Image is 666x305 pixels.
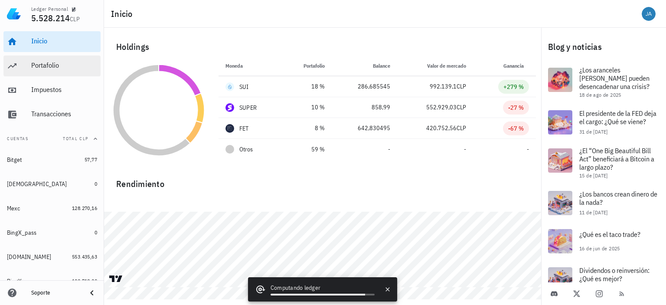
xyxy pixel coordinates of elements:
[7,278,22,285] div: BingX
[579,172,608,179] span: 15 de [DATE]
[426,124,457,132] span: 420.752,56
[541,184,666,222] a: ¿Los bancos crean dinero de la nada? 11 de [DATE]
[7,7,21,21] img: LedgiFi
[3,198,101,219] a: Mexc 128.270,16
[7,205,20,212] div: Mexc
[271,283,375,294] div: Computando ledger
[339,82,390,91] div: 286,685545
[109,170,536,191] div: Rendimiento
[339,103,390,112] div: 858,99
[239,145,253,154] span: Otros
[31,37,97,45] div: Inicio
[3,104,101,125] a: Transacciones
[579,128,608,135] span: 31 de [DATE]
[508,124,524,133] div: -67 %
[541,33,666,61] div: Blog y noticias
[72,278,97,284] span: 122.718,39
[225,124,234,133] div: FET-icon
[339,124,390,133] div: 642,830495
[72,253,97,260] span: 553.435,63
[457,103,466,111] span: CLP
[541,61,666,103] a: ¿Los aranceles [PERSON_NAME] pueden desencadenar una crisis? 18 de ago de 2025
[70,15,80,23] span: CLP
[289,145,325,154] div: 59 %
[642,7,656,21] div: avatar
[579,109,656,126] span: El presidente de la FED deja el cargo: ¿Qué se viene?
[289,124,325,133] div: 8 %
[430,82,457,90] span: 992.139,1
[397,56,473,76] th: Valor de mercado
[3,56,101,76] a: Portafolio
[31,85,97,94] div: Impuestos
[579,190,657,207] span: ¿Los bancos crean dinero de la nada?
[289,103,325,112] div: 10 %
[464,145,466,153] span: -
[579,245,620,252] span: 16 de jun de 2025
[225,103,234,112] div: SUPER-icon
[508,103,524,112] div: -27 %
[579,209,608,216] span: 11 de [DATE]
[31,6,68,13] div: Ledger Personal
[7,229,37,236] div: BingX_pass
[527,145,529,153] span: -
[541,103,666,141] a: El presidente de la FED deja el cargo: ¿Qué se viene? 31 de [DATE]
[3,31,101,52] a: Inicio
[3,80,101,101] a: Impuestos
[579,266,650,283] span: Dividendos o reinversión: ¿Qué es mejor?
[7,156,22,164] div: Bitget
[31,110,97,118] div: Transacciones
[579,146,654,171] span: ¿El “One Big Beautiful Bill Act” beneficiará a Bitcoin a largo plazo?
[85,156,97,163] span: 57,77
[7,180,67,188] div: [DEMOGRAPHIC_DATA]
[3,128,101,149] button: CuentasTotal CLP
[3,222,101,243] a: BingX_pass 0
[72,205,97,211] span: 128.270,16
[541,222,666,260] a: ¿Qué es el taco trade? 16 de jun de 2025
[219,56,282,76] th: Moneda
[63,136,88,141] span: Total CLP
[3,271,101,292] a: BingX 122.718,39
[3,246,101,267] a: [DOMAIN_NAME] 553.435,63
[332,56,397,76] th: Balance
[225,82,234,91] div: SUI-icon
[457,82,466,90] span: CLP
[3,149,101,170] a: Bitget 57,77
[289,82,325,91] div: 18 %
[31,61,97,69] div: Portafolio
[579,92,621,98] span: 18 de ago de 2025
[109,33,536,61] div: Holdings
[457,124,466,132] span: CLP
[31,12,70,24] span: 5.528.214
[239,124,249,133] div: FET
[239,103,257,112] div: SUPER
[579,66,650,91] span: ¿Los aranceles [PERSON_NAME] pueden desencadenar una crisis?
[3,174,101,194] a: [DEMOGRAPHIC_DATA] 0
[108,275,124,283] a: Charting by TradingView
[426,103,457,111] span: 552.929,03
[239,82,249,91] div: SUI
[388,145,390,153] span: -
[282,56,332,76] th: Portafolio
[95,229,97,236] span: 0
[503,62,529,69] span: Ganancia
[541,141,666,184] a: ¿El “One Big Beautiful Bill Act” beneficiará a Bitcoin a largo plazo? 15 de [DATE]
[579,230,640,239] span: ¿Qué es el taco trade?
[541,260,666,298] a: Dividendos o reinversión: ¿Qué es mejor?
[95,180,97,187] span: 0
[111,7,136,21] h1: Inicio
[7,253,51,261] div: [DOMAIN_NAME]
[503,82,524,91] div: +279 %
[31,289,80,296] div: Soporte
